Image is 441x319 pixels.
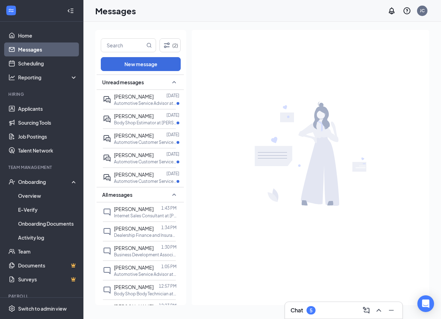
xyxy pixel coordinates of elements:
[114,291,177,297] p: Body Shop Body Technician at [PERSON_NAME] Auto Group
[114,113,154,119] span: [PERSON_NAME]
[8,178,15,185] svg: UserCheck
[114,159,177,165] p: Automotive Customer Service/Service BDR at [PERSON_NAME] Auto Group
[291,306,303,314] h3: Chat
[18,74,78,81] div: Reporting
[114,271,177,277] p: Automotive Service Advisor at [PERSON_NAME] Auto Group
[163,41,171,49] svg: Filter
[18,231,77,244] a: Activity log
[18,143,77,157] a: Talent Network
[166,112,179,118] p: [DATE]
[114,225,154,232] span: [PERSON_NAME]
[18,56,77,70] a: Scheduling
[170,78,178,86] svg: SmallChevronUp
[18,130,77,143] a: Job Postings
[161,264,177,270] p: 1:05 PM
[160,38,181,52] button: Filter (2)
[362,306,370,314] svg: ComposeMessage
[114,139,177,145] p: Automotive Customer Service/Service BDR at [PERSON_NAME] Auto Group
[114,245,154,251] span: [PERSON_NAME]
[8,293,76,299] div: Payroll
[101,39,145,52] input: Search
[18,102,77,116] a: Applicants
[114,252,177,258] p: Business Development Associate at [PERSON_NAME] Auto Group
[95,5,136,17] h1: Messages
[18,244,77,258] a: Team
[18,42,77,56] a: Messages
[8,164,76,170] div: Team Management
[102,79,144,86] span: Unread messages
[146,42,152,48] svg: MagnifyingGlass
[103,173,111,182] svg: ActiveDoubleChat
[102,191,132,198] span: All messages
[159,283,177,289] p: 12:57 PM
[161,244,177,250] p: 1:30 PM
[420,8,425,14] div: JC
[159,303,177,309] p: 12:23 PM
[114,264,154,271] span: [PERSON_NAME]
[103,227,111,236] svg: ChatInactive
[8,74,15,81] svg: Analysis
[114,284,154,290] span: [PERSON_NAME]
[114,206,154,212] span: [PERSON_NAME]
[103,247,111,255] svg: ChatInactive
[18,203,77,217] a: E-Verify
[114,171,154,178] span: [PERSON_NAME]
[166,151,179,157] p: [DATE]
[18,178,72,185] div: Onboarding
[18,189,77,203] a: Overview
[375,306,383,314] svg: ChevronUp
[403,7,411,15] svg: QuestionInfo
[101,57,181,71] button: New message
[103,286,111,294] svg: ChatInactive
[103,154,111,162] svg: ActiveDoubleChat
[103,208,111,216] svg: ChatInactive
[18,258,77,272] a: DocumentsCrown
[18,29,77,42] a: Home
[103,134,111,143] svg: ActiveDoubleChat
[114,152,154,158] span: [PERSON_NAME]
[114,93,154,100] span: [PERSON_NAME]
[18,217,77,231] a: Onboarding Documents
[417,295,434,312] div: Open Intercom Messenger
[170,190,178,199] svg: SmallChevronUp
[8,305,15,312] svg: Settings
[166,132,179,138] p: [DATE]
[166,93,179,99] p: [DATE]
[18,272,77,286] a: SurveysCrown
[103,95,111,104] svg: ActiveDoubleChat
[310,308,312,313] div: 5
[114,132,154,139] span: [PERSON_NAME]
[114,100,177,106] p: Automotive Service Advisor at [PERSON_NAME] Auto Group
[114,178,177,184] p: Automotive Customer Service/Service BDR at [PERSON_NAME] Auto Group
[161,225,177,231] p: 1:34 PM
[18,116,77,130] a: Sourcing Tools
[114,120,177,126] p: Body Shop Estimator at [PERSON_NAME] Auto Group
[386,305,397,316] button: Minimize
[103,115,111,123] svg: ActiveDoubleChat
[361,305,372,316] button: ComposeMessage
[373,305,384,316] button: ChevronUp
[114,232,177,238] p: Dealership Finance and Insurance Manager at [PERSON_NAME] Auto Group
[8,91,76,97] div: Hiring
[18,305,67,312] div: Switch to admin view
[67,7,74,14] svg: Collapse
[387,7,396,15] svg: Notifications
[103,266,111,275] svg: ChatInactive
[161,205,177,211] p: 1:43 PM
[8,7,15,14] svg: WorkstreamLogo
[114,213,177,219] p: Internet Sales Consultant at [PERSON_NAME] Auto Group
[114,303,154,310] span: [PERSON_NAME]
[166,171,179,177] p: [DATE]
[387,306,395,314] svg: Minimize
